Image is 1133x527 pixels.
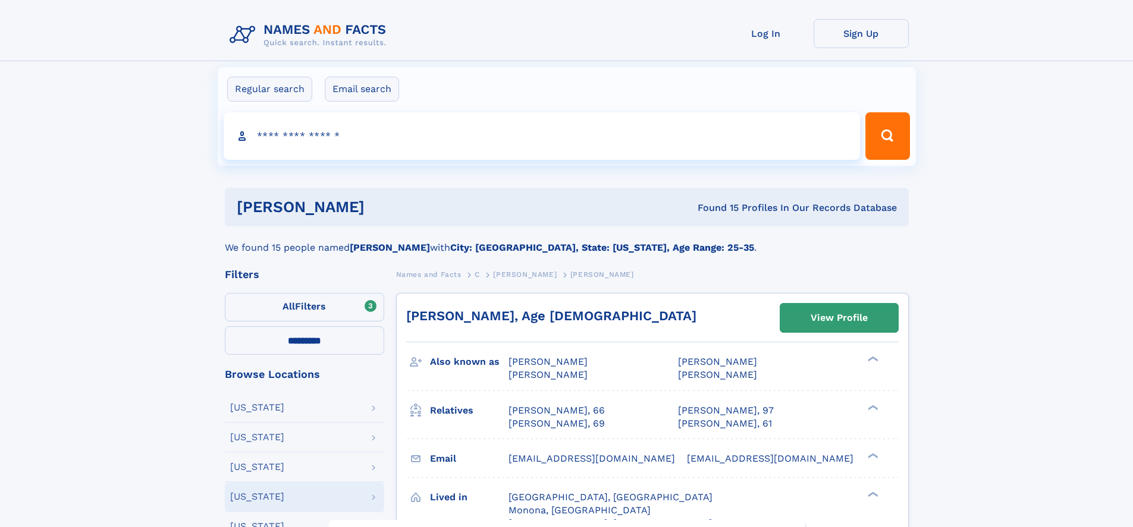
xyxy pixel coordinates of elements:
[687,453,853,464] span: [EMAIL_ADDRESS][DOMAIN_NAME]
[230,462,284,472] div: [US_STATE]
[678,369,757,380] span: [PERSON_NAME]
[865,403,879,411] div: ❯
[350,242,430,253] b: [PERSON_NAME]
[230,492,284,501] div: [US_STATE]
[678,404,774,417] a: [PERSON_NAME], 97
[570,270,634,279] span: [PERSON_NAME]
[396,267,462,282] a: Names and Facts
[225,293,384,321] label: Filters
[237,200,531,214] h1: [PERSON_NAME]
[811,304,868,332] div: View Profile
[225,269,384,280] div: Filters
[509,504,651,516] span: Monona, [GEOGRAPHIC_DATA]
[509,453,675,464] span: [EMAIL_ADDRESS][DOMAIN_NAME]
[430,352,509,372] h3: Also known as
[230,403,284,412] div: [US_STATE]
[224,112,861,160] input: search input
[406,308,696,323] a: [PERSON_NAME], Age [DEMOGRAPHIC_DATA]
[814,19,909,48] a: Sign Up
[718,19,814,48] a: Log In
[283,301,295,312] span: All
[225,19,396,51] img: Logo Names and Facts
[325,77,399,102] label: Email search
[865,452,879,459] div: ❯
[450,242,754,253] b: City: [GEOGRAPHIC_DATA], State: [US_STATE], Age Range: 25-35
[225,226,909,255] div: We found 15 people named with .
[865,355,879,363] div: ❯
[509,491,713,503] span: [GEOGRAPHIC_DATA], [GEOGRAPHIC_DATA]
[509,369,588,380] span: [PERSON_NAME]
[225,369,384,380] div: Browse Locations
[509,404,605,417] a: [PERSON_NAME], 66
[475,267,480,282] a: C
[493,267,557,282] a: [PERSON_NAME]
[509,417,605,430] a: [PERSON_NAME], 69
[475,270,480,279] span: C
[865,490,879,498] div: ❯
[531,201,897,214] div: Found 15 Profiles In Our Records Database
[430,400,509,421] h3: Relatives
[678,356,757,367] span: [PERSON_NAME]
[865,112,909,160] button: Search Button
[230,433,284,442] div: [US_STATE]
[780,304,898,332] a: View Profile
[227,77,312,102] label: Regular search
[430,487,509,507] h3: Lived in
[678,417,772,430] a: [PERSON_NAME], 61
[493,270,557,279] span: [PERSON_NAME]
[509,356,588,367] span: [PERSON_NAME]
[430,449,509,469] h3: Email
